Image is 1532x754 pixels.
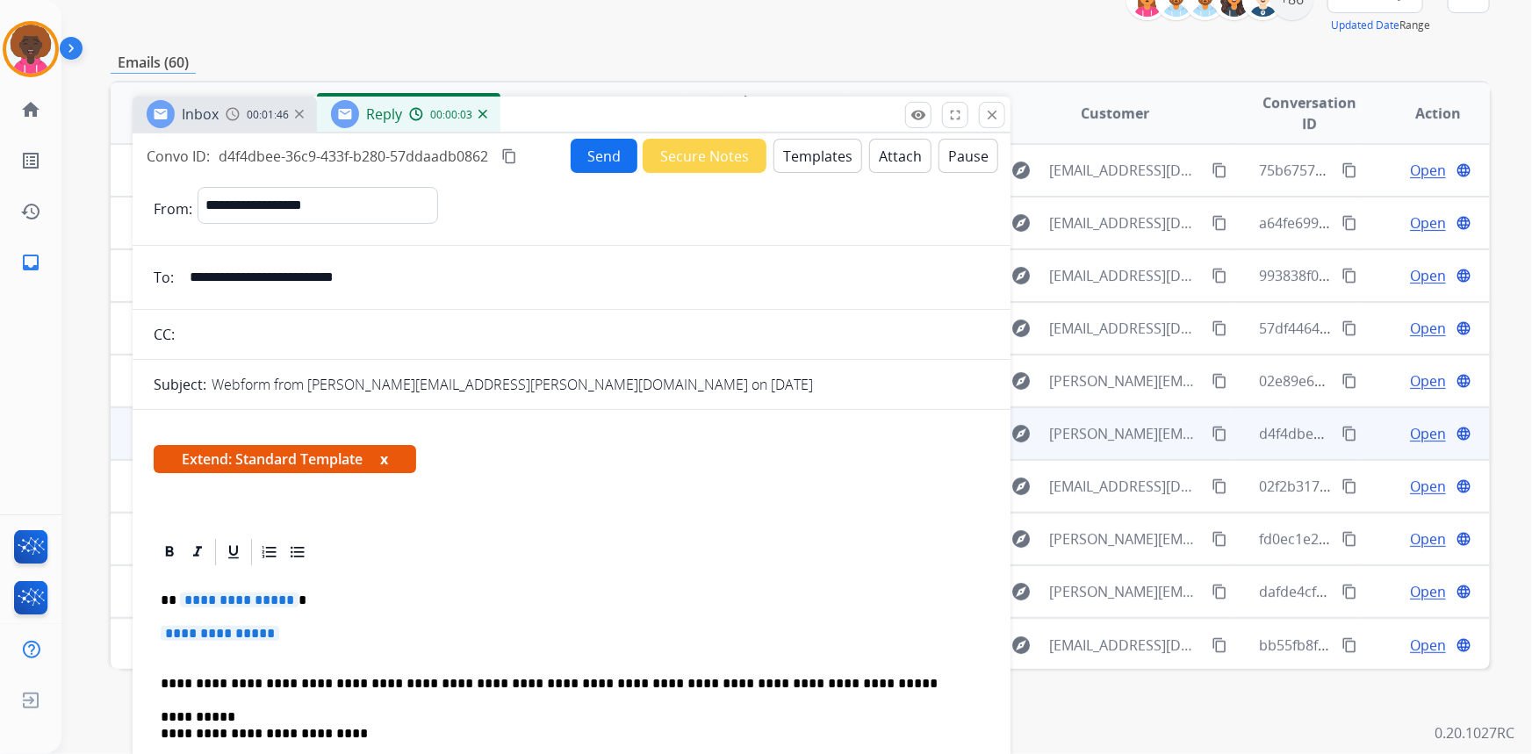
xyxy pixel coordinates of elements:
[1050,318,1203,339] span: [EMAIL_ADDRESS][DOMAIN_NAME]
[1212,478,1227,494] mat-icon: content_copy
[1259,582,1517,601] span: dafde4cf-0f14-494a-b801-96cbfacd7106
[1410,265,1446,286] span: Open
[154,198,192,219] p: From:
[1259,636,1518,655] span: bb55fb8f-ffa9-4773-8b90-f06d5e46d515
[20,150,41,171] mat-icon: list_alt
[219,147,488,166] span: d4f4dbee-36c9-433f-b280-57ddaadb0862
[1212,215,1227,231] mat-icon: content_copy
[1011,581,1032,602] mat-icon: explore
[1410,635,1446,656] span: Open
[154,267,174,288] p: To:
[1435,722,1514,743] p: 0.20.1027RC
[1050,265,1203,286] span: [EMAIL_ADDRESS][DOMAIN_NAME]
[1011,370,1032,391] mat-icon: explore
[366,104,402,124] span: Reply
[1259,213,1524,233] span: a64fe699-d6a7-43da-b433-cfb6c0a9e613
[184,539,211,565] div: Italic
[1050,423,1203,444] span: [PERSON_NAME][EMAIL_ADDRESS][PERSON_NAME][DOMAIN_NAME]
[220,539,247,565] div: Underline
[1341,637,1357,653] mat-icon: content_copy
[430,108,472,122] span: 00:00:03
[1011,476,1032,497] mat-icon: explore
[1341,162,1357,178] mat-icon: content_copy
[182,104,219,124] span: Inbox
[1011,265,1032,286] mat-icon: explore
[1341,268,1357,284] mat-icon: content_copy
[1212,320,1227,336] mat-icon: content_copy
[1050,370,1203,391] span: [PERSON_NAME][EMAIL_ADDRESS][DOMAIN_NAME]
[1011,423,1032,444] mat-icon: explore
[1050,581,1203,602] span: [PERSON_NAME][EMAIL_ADDRESS][DOMAIN_NAME]
[1050,528,1203,549] span: [PERSON_NAME][EMAIL_ADDRESS][DOMAIN_NAME]
[247,108,289,122] span: 00:01:46
[1456,373,1471,389] mat-icon: language
[20,99,41,120] mat-icon: home
[947,107,963,123] mat-icon: fullscreen
[1456,478,1471,494] mat-icon: language
[1050,160,1203,181] span: [EMAIL_ADDRESS][DOMAIN_NAME]
[773,139,862,173] button: Templates
[1259,161,1522,180] span: 75b67573-4c44-4515-bf94-16892ac1e20f
[212,374,813,395] p: Webform from [PERSON_NAME][EMAIL_ADDRESS][PERSON_NAME][DOMAIN_NAME] on [DATE]
[1259,371,1527,391] span: 02e89e66-d9e1-4a63-aeb7-9c02125dcf78
[1410,423,1446,444] span: Open
[735,92,756,113] mat-icon: arrow_downward
[571,139,637,173] button: Send
[156,539,183,565] div: Bold
[1341,478,1357,494] mat-icon: content_copy
[1456,531,1471,547] mat-icon: language
[1456,320,1471,336] mat-icon: language
[1212,268,1227,284] mat-icon: content_copy
[111,52,196,74] p: Emails (60)
[380,449,388,470] button: x
[1410,160,1446,181] span: Open
[1011,318,1032,339] mat-icon: explore
[1259,529,1521,549] span: fd0ec1e2-383e-45d7-857f-678d0f0a16d1
[1410,318,1446,339] span: Open
[20,201,41,222] mat-icon: history
[1050,476,1203,497] span: [EMAIL_ADDRESS][DOMAIN_NAME]
[1011,528,1032,549] mat-icon: explore
[1341,373,1357,389] mat-icon: content_copy
[154,445,416,473] span: Extend: Standard Template
[154,374,206,395] p: Subject:
[1331,18,1430,32] span: Range
[1212,637,1227,653] mat-icon: content_copy
[1212,584,1227,600] mat-icon: content_copy
[1341,215,1357,231] mat-icon: content_copy
[1050,635,1203,656] span: [EMAIL_ADDRESS][DOMAIN_NAME]
[1410,370,1446,391] span: Open
[1050,212,1203,233] span: [EMAIL_ADDRESS][DOMAIN_NAME]
[1011,635,1032,656] mat-icon: explore
[1456,268,1471,284] mat-icon: language
[1212,426,1227,442] mat-icon: content_copy
[656,92,721,134] span: Updated Date
[20,252,41,273] mat-icon: inbox
[1456,637,1471,653] mat-icon: language
[1331,18,1399,32] button: Updated Date
[147,146,210,167] p: Convo ID:
[1341,531,1357,547] mat-icon: content_copy
[1259,266,1518,285] span: 993838f0-bf28-4b7b-9a08-7bd276fc5fc3
[643,139,766,173] button: Secure Notes
[1011,160,1032,181] mat-icon: explore
[1259,477,1518,496] span: 02f2b317-75e4-46d3-b729-dc11f2af2f4e
[984,107,1000,123] mat-icon: close
[1456,584,1471,600] mat-icon: language
[1341,584,1357,600] mat-icon: content_copy
[910,107,926,123] mat-icon: remove_red_eye
[939,139,998,173] button: Pause
[1410,528,1446,549] span: Open
[1259,92,1359,134] span: Conversation ID
[1456,215,1471,231] mat-icon: language
[1011,212,1032,233] mat-icon: explore
[1410,581,1446,602] span: Open
[284,539,311,565] div: Bullet List
[1341,426,1357,442] mat-icon: content_copy
[154,324,175,345] p: CC:
[1456,426,1471,442] mat-icon: language
[1259,424,1528,443] span: d4f4dbee-36c9-433f-b280-57ddaadb0862
[1212,531,1227,547] mat-icon: content_copy
[1361,83,1490,144] th: Action
[1341,320,1357,336] mat-icon: content_copy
